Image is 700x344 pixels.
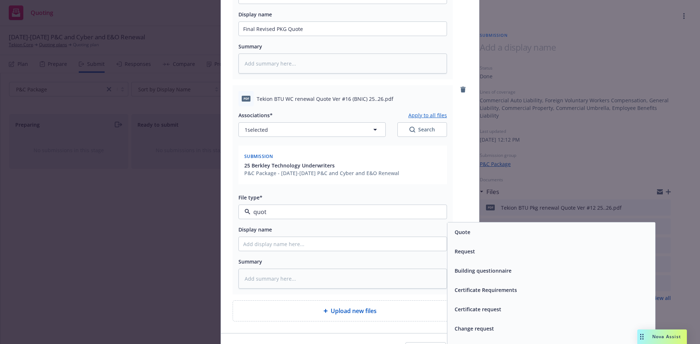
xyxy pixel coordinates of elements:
[637,329,687,344] button: Nova Assist
[455,286,517,294] button: Certificate Requirements
[652,333,681,340] span: Nova Assist
[455,267,512,274] button: Building questionnaire
[637,329,646,344] div: Drag to move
